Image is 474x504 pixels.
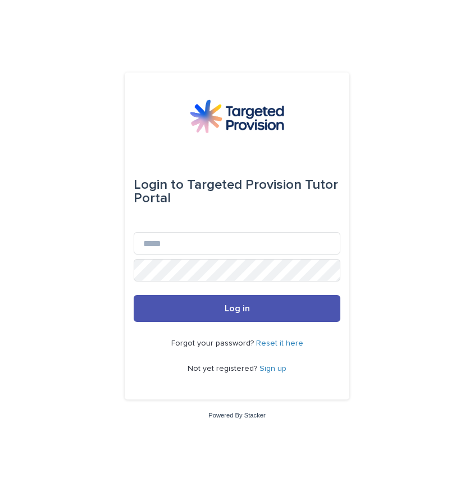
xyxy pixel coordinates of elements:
[256,339,303,347] a: Reset it here
[208,412,265,419] a: Powered By Stacker
[225,304,250,313] span: Log in
[134,295,340,322] button: Log in
[171,339,256,347] span: Forgot your password?
[134,169,340,214] div: Targeted Provision Tutor Portal
[134,178,184,192] span: Login to
[190,99,284,133] img: M5nRWzHhSzIhMunXDL62
[188,365,259,373] span: Not yet registered?
[259,365,286,373] a: Sign up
